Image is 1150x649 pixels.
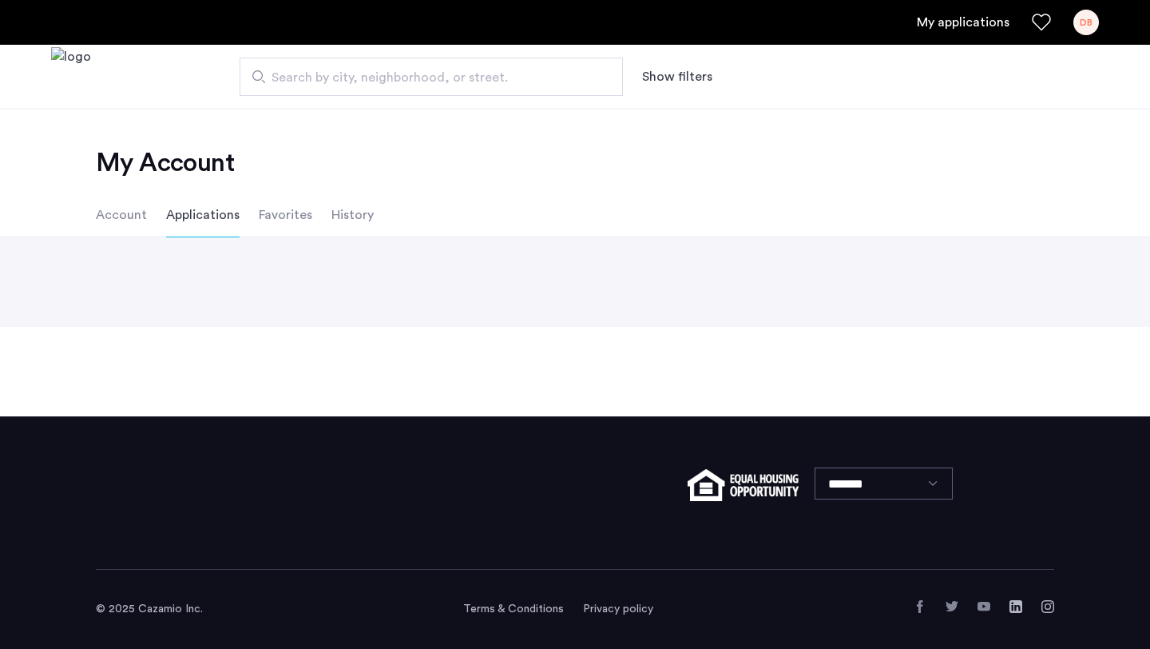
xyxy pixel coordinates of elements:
a: Terms and conditions [463,601,564,617]
img: equal-housing.png [688,469,799,501]
button: Show or hide filters [642,67,712,86]
li: Applications [166,193,240,237]
input: Apartment Search [240,58,623,96]
a: Favorites [1032,13,1051,32]
span: © 2025 Cazamio Inc. [96,603,203,615]
a: My application [917,13,1009,32]
img: logo [51,47,91,107]
a: YouTube [978,600,990,613]
li: History [331,193,374,237]
li: Favorites [259,193,312,237]
a: Privacy policy [583,601,653,617]
a: Twitter [946,600,958,613]
h2: My Account [96,147,1054,179]
div: DB [1073,10,1099,35]
li: Account [96,193,147,237]
a: Cazamio logo [51,47,91,107]
span: Search by city, neighborhood, or street. [272,68,578,87]
a: Facebook [914,600,926,613]
a: Instagram [1041,600,1054,613]
a: LinkedIn [1009,600,1022,613]
select: Language select [815,468,953,500]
